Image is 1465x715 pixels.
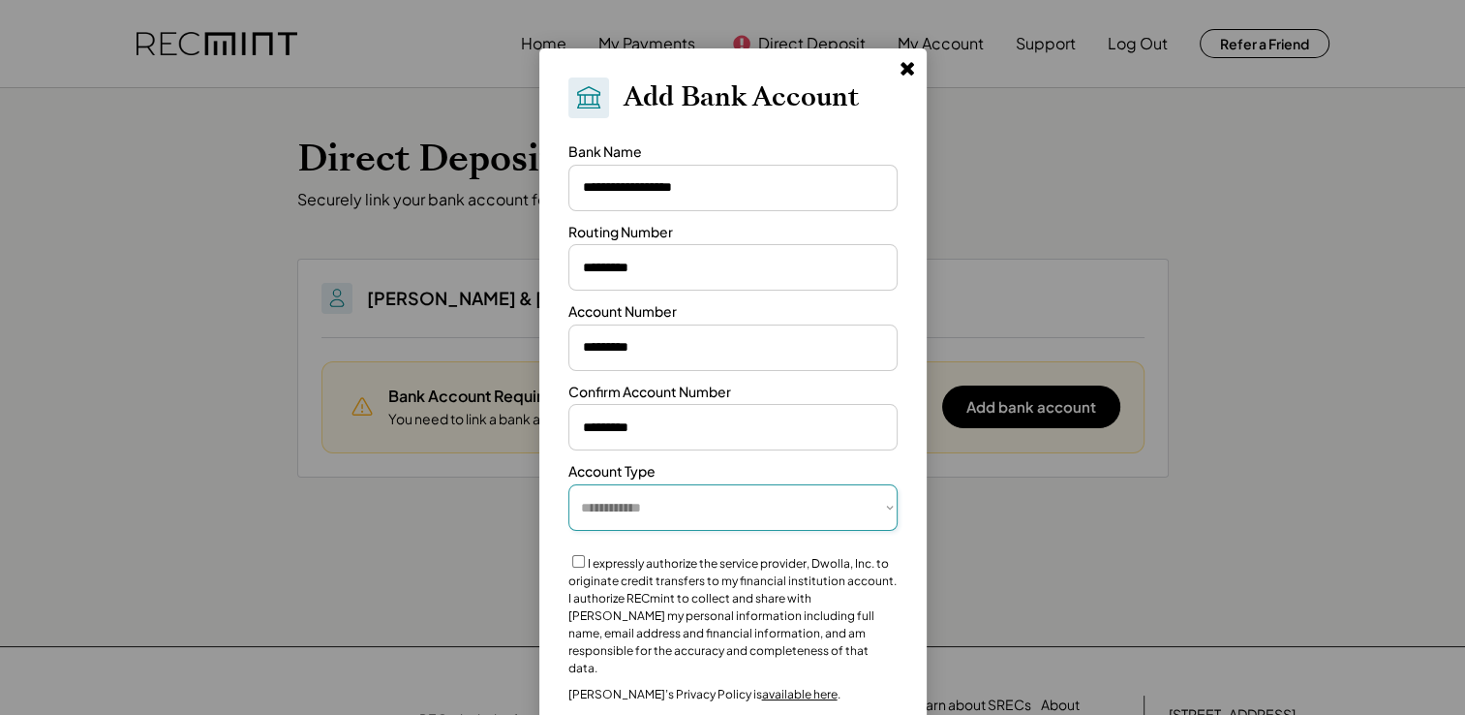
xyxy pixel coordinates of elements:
[568,142,642,162] div: Bank Name
[568,462,656,482] div: Account Type
[568,223,673,242] div: Routing Number
[568,556,897,675] label: I expressly authorize the service provider, Dwolla, Inc. to originate credit transfers to my fina...
[568,383,731,402] div: Confirm Account Number
[568,687,840,702] div: [PERSON_NAME]’s Privacy Policy is .
[762,687,838,701] a: available here
[568,302,677,322] div: Account Number
[624,81,859,114] h2: Add Bank Account
[574,83,603,112] img: Bank.svg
